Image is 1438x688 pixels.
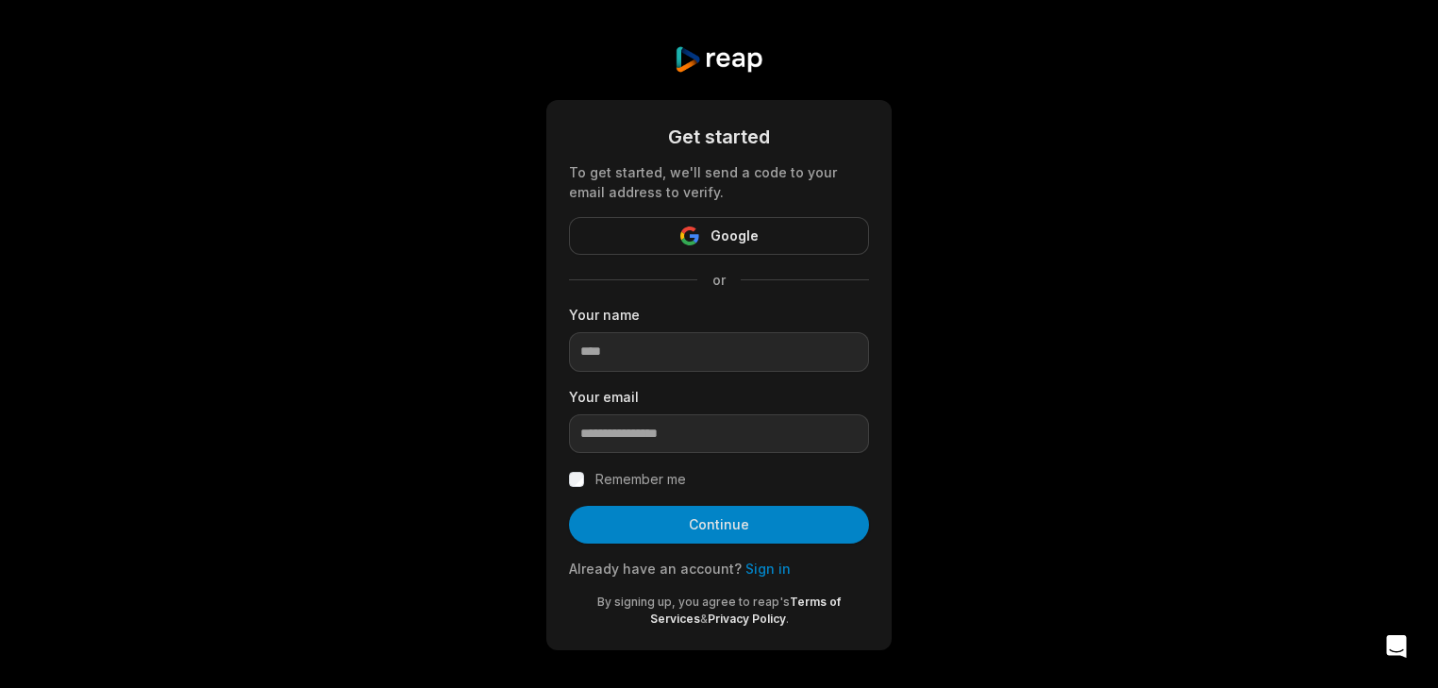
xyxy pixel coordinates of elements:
[569,506,869,544] button: Continue
[595,468,686,491] label: Remember me
[708,612,786,626] a: Privacy Policy
[786,612,789,626] span: .
[569,123,869,151] div: Get started
[697,270,741,290] span: or
[597,595,790,609] span: By signing up, you agree to reap's
[700,612,708,626] span: &
[711,225,759,247] span: Google
[745,561,791,577] a: Sign in
[569,387,869,407] label: Your email
[569,162,869,202] div: To get started, we'll send a code to your email address to verify.
[569,561,742,577] span: Already have an account?
[1374,624,1419,669] div: Open Intercom Messenger
[569,305,869,325] label: Your name
[674,45,763,74] img: reap
[569,217,869,255] button: Google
